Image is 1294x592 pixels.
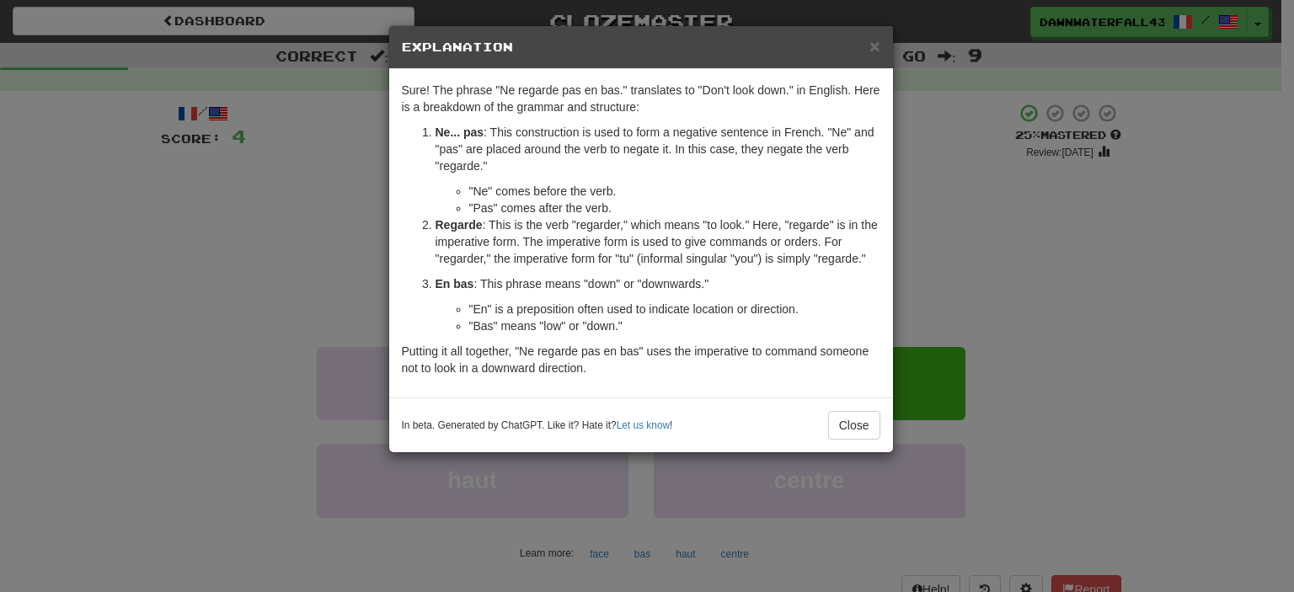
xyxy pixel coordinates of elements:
strong: En bas [436,277,474,291]
strong: Regarde [436,218,483,232]
li: "En" is a preposition often used to indicate location or direction. [469,301,880,317]
li: "Bas" means "low" or "down." [469,317,880,334]
strong: Ne... pas [436,125,484,139]
button: Close [869,37,880,55]
small: In beta. Generated by ChatGPT. Like it? Hate it? ! [402,419,673,433]
p: : This is the verb "regarder," which means "to look." Here, "regarde" is in the imperative form. ... [436,216,880,267]
span: × [869,36,880,56]
p: : This construction is used to form a negative sentence in French. "Ne" and "pas" are placed arou... [436,124,880,174]
button: Close [828,411,880,440]
h5: Explanation [402,39,880,56]
p: : This phrase means "down" or "downwards." [436,275,880,292]
p: Sure! The phrase "Ne regarde pas en bas." translates to "Don't look down." in English. Here is a ... [402,82,880,115]
li: "Ne" comes before the verb. [469,183,880,200]
li: "Pas" comes after the verb. [469,200,880,216]
p: Putting it all together, "Ne regarde pas en bas" uses the imperative to command someone not to lo... [402,343,880,376]
a: Let us know [617,419,670,431]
